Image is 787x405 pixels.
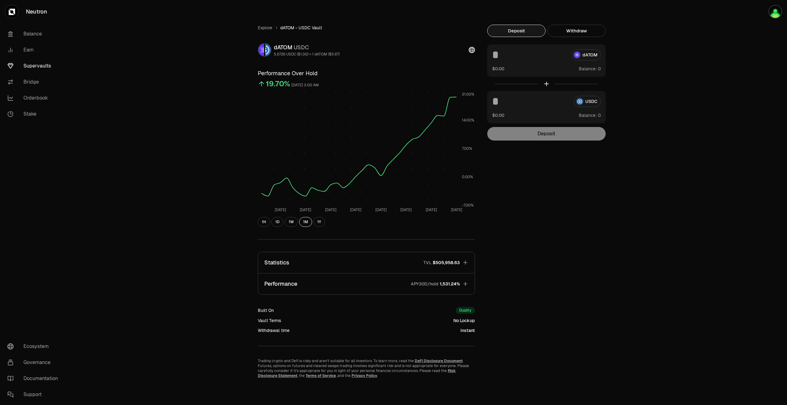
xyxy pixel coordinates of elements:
div: Withdrawal time [258,327,290,333]
a: DeFi Disclosure Document [415,358,463,363]
tspan: [DATE] [275,207,286,212]
a: Ecosystem [2,338,67,354]
tspan: [DATE] [400,207,412,212]
button: Withdraw [547,25,606,37]
a: Orderbook [2,90,67,106]
a: Documentation [2,370,67,387]
span: dATOM - USDC Vault [280,25,322,31]
div: [DATE] 3:00 AM [291,82,319,89]
div: Duality [456,307,475,314]
tspan: [DATE] [350,207,361,212]
div: dATOM [274,43,340,52]
button: Deposit [487,25,546,37]
span: 1,531.24% [440,281,460,287]
button: 1H [258,217,270,227]
div: Vault Terms [258,317,281,324]
a: Earn [2,42,67,58]
a: Balance [2,26,67,42]
p: Statistics [264,258,289,267]
tspan: 14.00% [462,118,474,123]
tspan: 0.00% [462,174,473,179]
tspan: [DATE] [451,207,462,212]
div: No Lockup [453,317,475,324]
span: Balance: [579,66,597,72]
button: 1Y [313,217,325,227]
button: StatisticsTVL$505,958.63 [258,252,475,273]
img: Wallet 1 [768,5,782,18]
tspan: [DATE] [375,207,387,212]
a: Privacy Policy [352,373,377,378]
p: TVL [423,260,431,266]
div: Built On [258,307,274,313]
div: 19.70% [266,79,290,89]
button: 1M [299,217,312,227]
a: Terms of Service [306,373,336,378]
div: Instant [460,327,475,333]
tspan: [DATE] [325,207,336,212]
button: PerformanceAPY30D/hold1,531.24% [258,273,475,294]
span: $505,958.63 [433,260,460,266]
nav: breadcrumb [258,25,475,31]
p: Performance [264,280,297,288]
tspan: 21.00% [462,92,474,97]
a: Stake [2,106,67,122]
tspan: -7.00% [462,203,474,208]
h3: Performance Over Hold [258,69,475,78]
a: Supervaults [2,58,67,74]
a: Support [2,387,67,403]
button: 1W [285,217,298,227]
div: 5.6726 USDC ($1.00) = 1 dATOM ($5.67) [274,52,340,57]
a: Risk Disclosure Statement [258,368,456,378]
a: Bridge [2,74,67,90]
button: $0.00 [492,112,504,118]
p: APY30D/hold [411,281,439,287]
button: $0.00 [492,65,504,72]
img: USDC Logo [265,44,271,56]
a: Explore [258,25,272,31]
tspan: [DATE] [426,207,437,212]
tspan: [DATE] [300,207,311,212]
img: dATOM Logo [258,44,264,56]
tspan: 7.00% [462,146,472,151]
a: Governance [2,354,67,370]
span: Balance: [579,112,597,118]
p: Futures, options on futures and cleared swaps trading involves significant risk and is not approp... [258,363,475,378]
button: 1D [271,217,283,227]
span: USDC [294,44,309,51]
p: Trading crypto and Defi is risky and aren't suitable for all investors. To learn more, read the . [258,358,475,363]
